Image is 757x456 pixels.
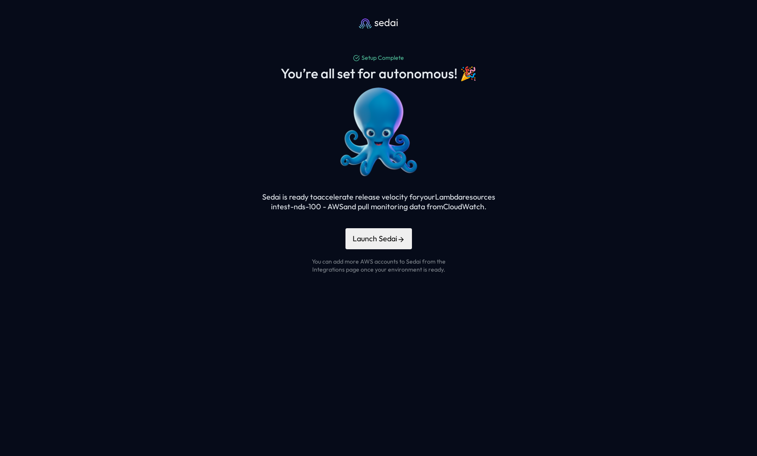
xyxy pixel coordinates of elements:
[322,81,435,184] img: Sedai's Happy Octobus Avatar
[311,258,446,274] div: You can add more AWS accounts to Sedai from the Integrations page once your environment is ready.
[361,54,404,62] div: Setup Complete
[281,66,477,81] div: You’re all set for autonomous! 🎉
[252,192,505,212] div: Sedai is ready to accelerate release velocity for your Lambda resources in test-nds-100 - AWS and...
[345,228,412,249] button: Launch Sedai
